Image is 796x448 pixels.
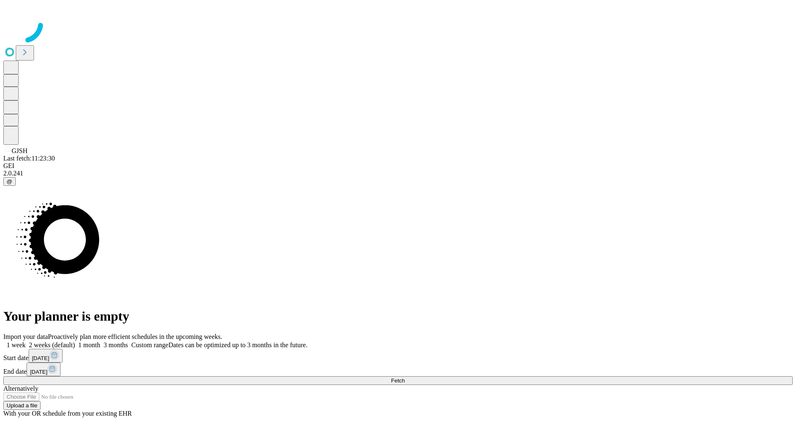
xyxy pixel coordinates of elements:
[3,376,793,385] button: Fetch
[78,341,100,348] span: 1 month
[7,341,26,348] span: 1 week
[3,349,793,363] div: Start date
[168,341,307,348] span: Dates can be optimized up to 3 months in the future.
[3,309,793,324] h1: Your planner is empty
[48,333,222,340] span: Proactively plan more efficient schedules in the upcoming weeks.
[3,155,55,162] span: Last fetch: 11:23:30
[12,147,27,154] span: GJSH
[3,162,793,170] div: GEI
[29,341,75,348] span: 2 weeks (default)
[3,177,16,186] button: @
[30,369,47,375] span: [DATE]
[3,333,48,340] span: Import your data
[7,178,12,185] span: @
[3,385,38,392] span: Alternatively
[3,410,132,417] span: With your OR schedule from your existing EHR
[131,341,168,348] span: Custom range
[27,363,61,376] button: [DATE]
[29,349,63,363] button: [DATE]
[391,377,405,384] span: Fetch
[104,341,128,348] span: 3 months
[3,363,793,376] div: End date
[3,401,41,410] button: Upload a file
[32,355,49,361] span: [DATE]
[3,170,793,177] div: 2.0.241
